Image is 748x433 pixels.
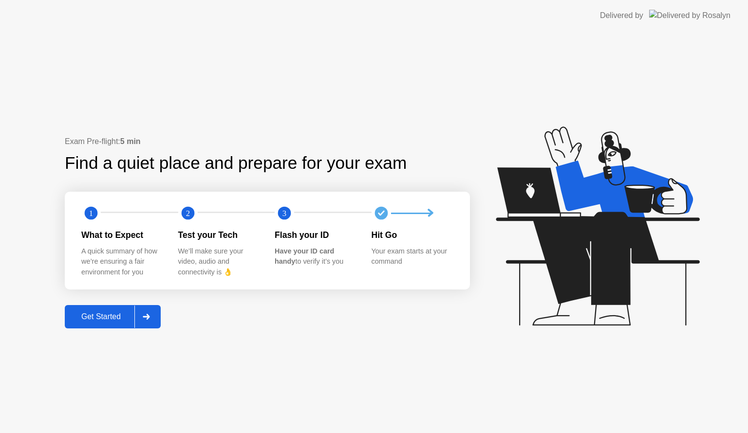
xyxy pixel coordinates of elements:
div: Test your Tech [178,229,260,241]
div: Delivered by [600,10,643,21]
div: Your exam starts at your command [372,246,453,267]
div: to verify it’s you [275,246,356,267]
div: What to Expect [81,229,163,241]
button: Get Started [65,305,161,328]
text: 1 [89,209,93,218]
div: Exam Pre-flight: [65,136,470,147]
div: We’ll make sure your video, audio and connectivity is 👌 [178,246,260,278]
img: Delivered by Rosalyn [649,10,730,21]
div: A quick summary of how we’re ensuring a fair environment for you [81,246,163,278]
div: Get Started [68,312,134,321]
div: Flash your ID [275,229,356,241]
b: 5 min [120,137,141,145]
div: Hit Go [372,229,453,241]
div: Find a quiet place and prepare for your exam [65,150,408,176]
text: 3 [282,209,286,218]
text: 2 [186,209,189,218]
b: Have your ID card handy [275,247,334,266]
